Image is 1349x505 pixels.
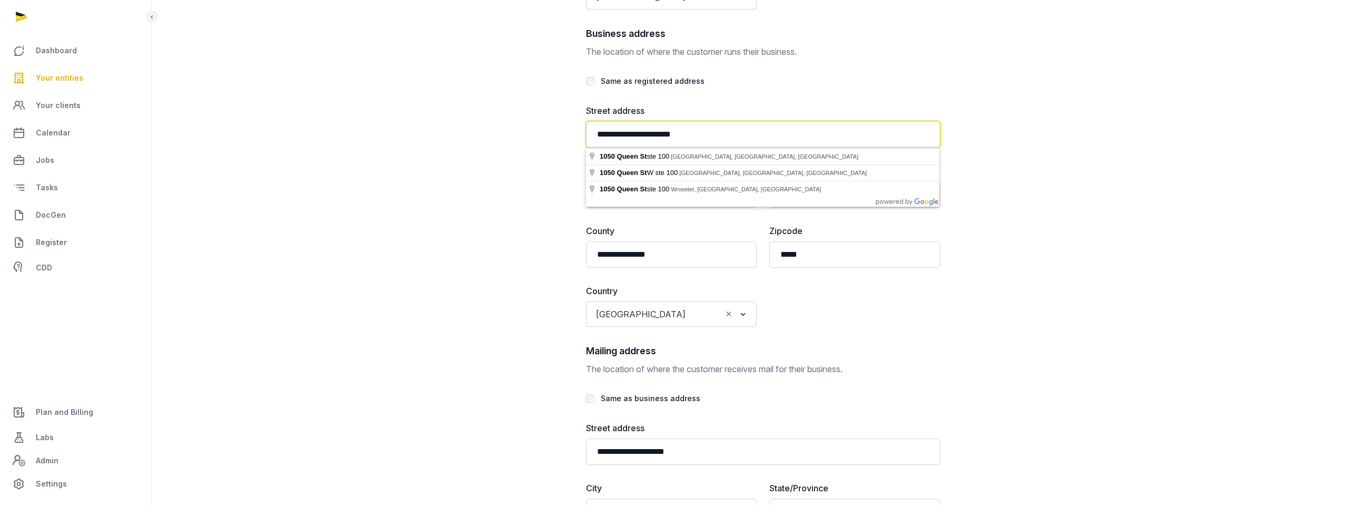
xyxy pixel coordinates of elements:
[8,148,143,173] a: Jobs
[8,38,143,63] a: Dashboard
[586,363,940,375] p: The location of where the customer receives mail for their business.
[8,257,143,278] a: CDD
[36,181,58,194] span: Tasks
[36,154,54,167] span: Jobs
[724,307,734,322] button: Clear Selected
[586,344,940,358] h2: Mailing address
[36,406,93,419] span: Plan and Billing
[36,236,67,249] span: Register
[36,431,54,444] span: Labs
[600,169,615,177] span: 1050
[617,152,647,160] span: Queen St
[591,305,751,324] div: Search for option
[671,186,821,192] span: Wroxeter, [GEOGRAPHIC_DATA], [GEOGRAPHIC_DATA]
[36,209,66,221] span: DocGen
[600,169,679,177] span: W ste 100
[601,394,700,403] label: Same as business address
[769,482,940,494] label: State/Province
[690,307,721,322] input: Search for option
[586,285,757,297] label: Country
[8,425,143,450] a: Labs
[36,454,58,467] span: Admin
[617,169,647,177] span: Queen St
[8,65,143,91] a: Your entities
[8,175,143,200] a: Tasks
[8,450,143,471] a: Admin
[8,400,143,425] a: Plan and Billing
[8,202,143,228] a: DocGen
[600,152,615,160] span: 1050
[586,422,940,434] label: Street address
[8,93,143,118] a: Your clients
[600,152,671,160] span: ste 100
[36,261,52,274] span: CDD
[601,76,705,85] label: Same as registered address
[586,45,940,58] p: The location of where the customer runs their business.
[586,225,757,237] label: County
[679,170,867,176] span: [GEOGRAPHIC_DATA], [GEOGRAPHIC_DATA], [GEOGRAPHIC_DATA]
[586,482,757,494] label: City
[593,307,688,322] span: [GEOGRAPHIC_DATA]
[8,230,143,255] a: Register
[769,225,940,237] label: Zipcode
[8,471,143,497] a: Settings
[36,127,71,139] span: Calendar
[671,153,858,160] span: [GEOGRAPHIC_DATA], [GEOGRAPHIC_DATA], [GEOGRAPHIC_DATA]
[617,185,647,193] span: Queen St
[586,104,940,117] label: Street address
[36,478,67,490] span: Settings
[586,26,940,41] h2: Business address
[8,120,143,145] a: Calendar
[600,185,671,193] span: ste 100
[36,44,77,57] span: Dashboard
[36,72,83,84] span: Your entities
[36,99,81,112] span: Your clients
[600,185,615,193] span: 1050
